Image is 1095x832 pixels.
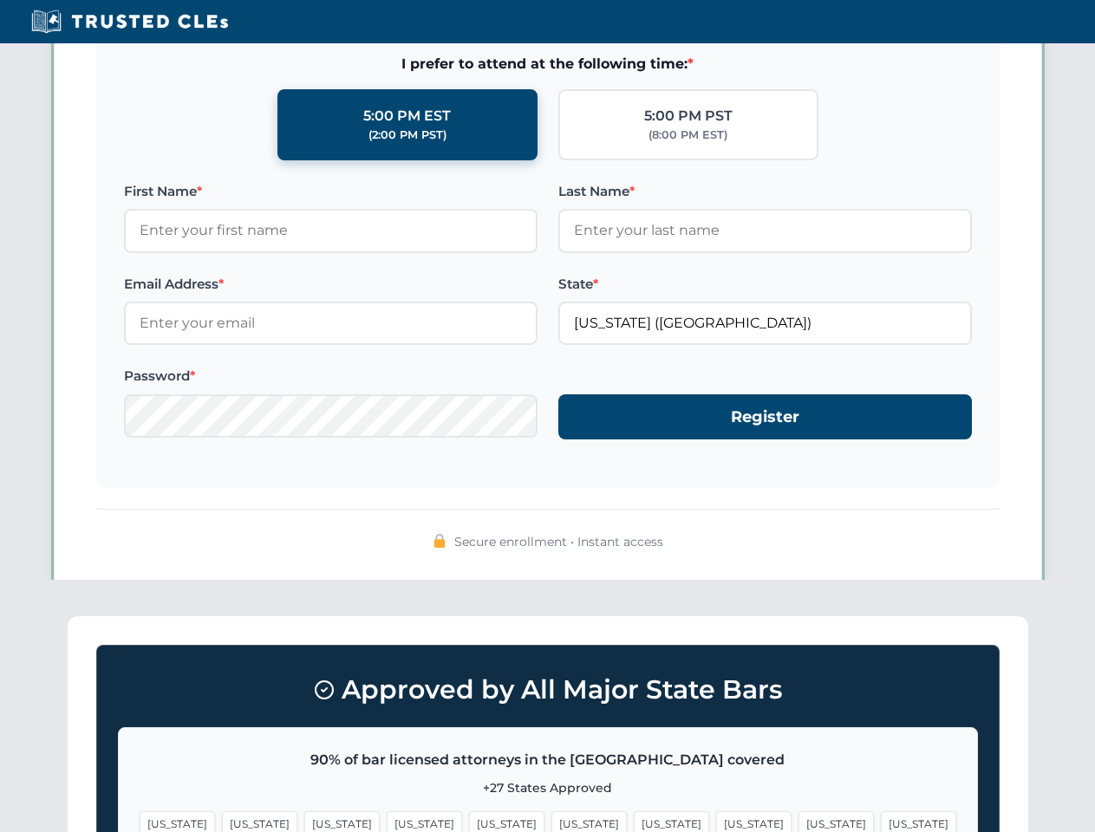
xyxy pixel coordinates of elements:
[26,9,233,35] img: Trusted CLEs
[118,666,978,713] h3: Approved by All Major State Bars
[368,127,446,144] div: (2:00 PM PST)
[649,127,727,144] div: (8:00 PM EST)
[124,366,538,387] label: Password
[644,105,733,127] div: 5:00 PM PST
[124,274,538,295] label: Email Address
[124,209,538,252] input: Enter your first name
[124,181,538,202] label: First Name
[140,778,956,797] p: +27 States Approved
[558,302,972,345] input: Missouri (MO)
[558,394,972,440] button: Register
[454,532,663,551] span: Secure enrollment • Instant access
[433,534,446,548] img: 🔒
[124,53,972,75] span: I prefer to attend at the following time:
[558,209,972,252] input: Enter your last name
[363,105,451,127] div: 5:00 PM EST
[558,274,972,295] label: State
[124,302,538,345] input: Enter your email
[140,749,956,771] p: 90% of bar licensed attorneys in the [GEOGRAPHIC_DATA] covered
[558,181,972,202] label: Last Name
